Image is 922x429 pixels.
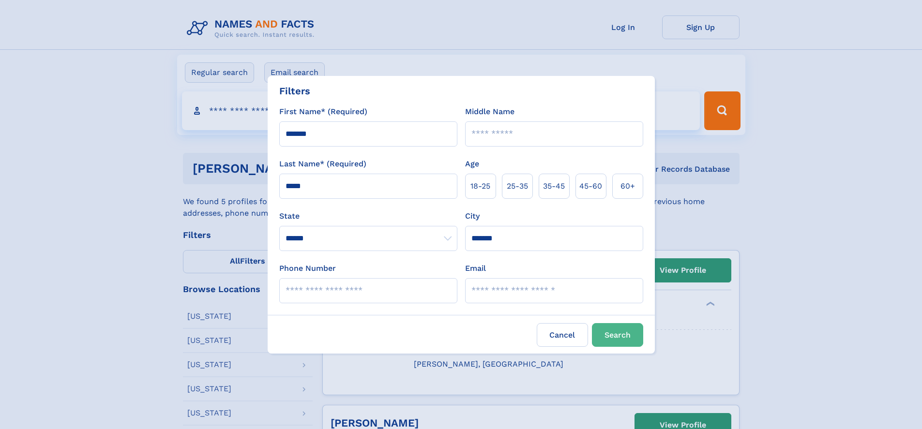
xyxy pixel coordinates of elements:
[507,180,528,192] span: 25‑35
[465,158,479,170] label: Age
[279,106,367,118] label: First Name* (Required)
[279,263,336,274] label: Phone Number
[279,84,310,98] div: Filters
[579,180,602,192] span: 45‑60
[620,180,635,192] span: 60+
[465,210,480,222] label: City
[465,263,486,274] label: Email
[592,323,643,347] button: Search
[279,210,457,222] label: State
[543,180,565,192] span: 35‑45
[470,180,490,192] span: 18‑25
[279,158,366,170] label: Last Name* (Required)
[465,106,514,118] label: Middle Name
[537,323,588,347] label: Cancel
